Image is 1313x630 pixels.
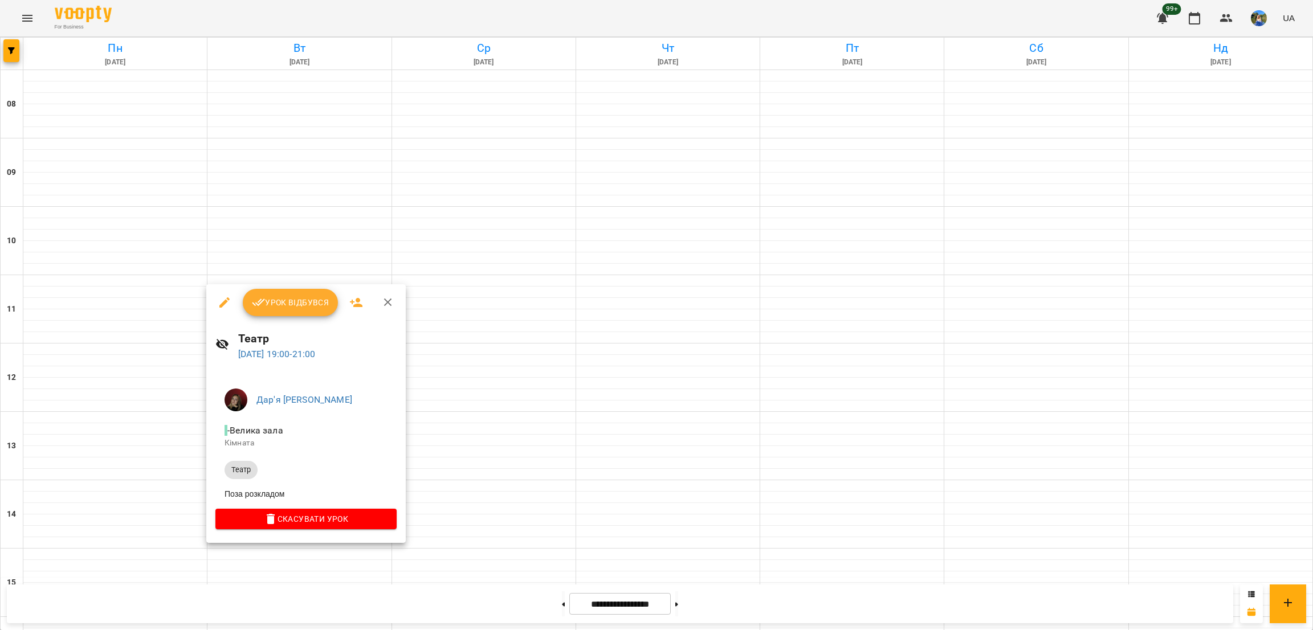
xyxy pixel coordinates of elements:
[225,388,247,411] img: 8b4b72687a200a9383cf1cadf1c57e90.jpg
[225,425,286,436] span: - Велика зала
[215,509,397,529] button: Скасувати Урок
[225,437,388,449] p: Кімната
[238,330,397,347] h6: Театр
[252,296,329,309] span: Урок відбувся
[225,465,258,475] span: Театр
[215,484,397,504] li: Поза розкладом
[243,289,339,316] button: Урок відбувся
[238,349,316,359] a: [DATE] 19:00-21:00
[225,512,388,526] span: Скасувати Урок
[256,394,352,405] a: Дар'я [PERSON_NAME]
